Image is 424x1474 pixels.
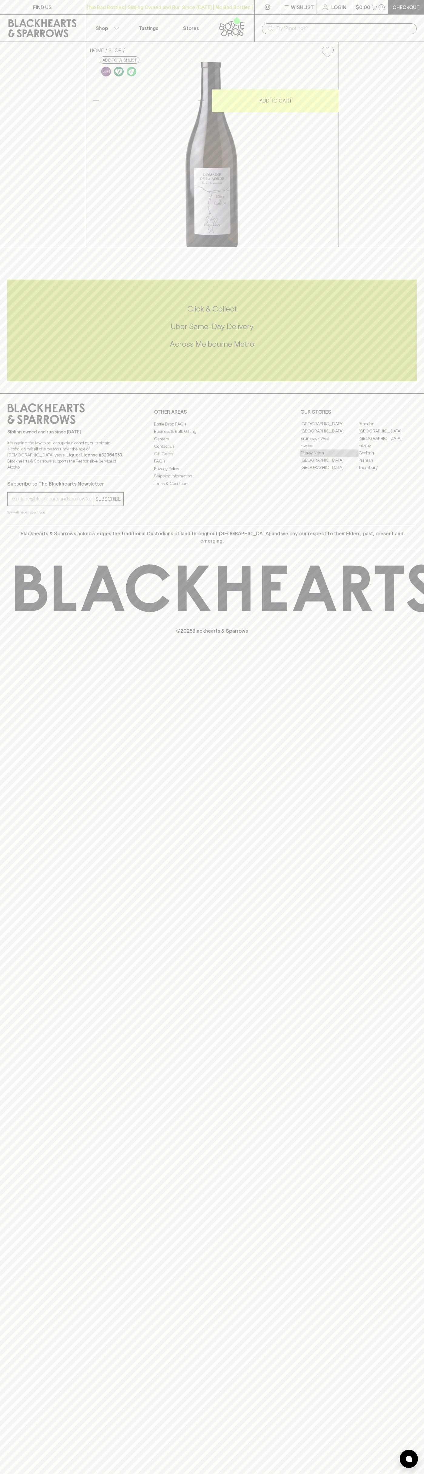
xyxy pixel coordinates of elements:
[154,458,270,465] a: FAQ's
[359,442,417,449] a: Fitzroy
[154,450,270,457] a: Gift Cards
[127,67,136,76] img: Organic
[359,420,417,428] a: Braddon
[380,5,383,9] p: 0
[7,339,417,349] h5: Across Melbourne Metro
[12,530,412,544] p: Blackhearts & Sparrows acknowledges the traditional Custodians of land throughout [GEOGRAPHIC_DAT...
[114,67,124,76] img: Vegan
[85,15,128,42] button: Shop
[212,89,339,112] button: ADD TO CART
[7,321,417,331] h5: Uber Same-Day Delivery
[90,48,104,53] a: HOME
[359,457,417,464] a: Prahran
[300,420,359,428] a: [GEOGRAPHIC_DATA]
[356,4,370,11] p: $0.00
[276,24,412,33] input: Try "Pinot noir"
[96,25,108,32] p: Shop
[300,442,359,449] a: Elwood
[7,440,124,470] p: It is against the law to sell or supply alcohol to, or to obtain alcohol on behalf of a person un...
[406,1456,412,1462] img: bubble-icon
[100,65,112,78] a: Some may call it natural, others minimum intervention, either way, it’s hands off & maybe even a ...
[291,4,314,11] p: Wishlist
[359,428,417,435] a: [GEOGRAPHIC_DATA]
[154,428,270,435] a: Business & Bulk Gifting
[100,56,139,64] button: Add to wishlist
[7,304,417,314] h5: Click & Collect
[139,25,158,32] p: Tastings
[125,65,138,78] a: Organic
[7,480,124,487] p: Subscribe to The Blackhearts Newsletter
[33,4,52,11] p: FIND US
[183,25,199,32] p: Stores
[331,4,346,11] p: Login
[154,435,270,443] a: Careers
[300,435,359,442] a: Brunswick West
[7,280,417,381] div: Call to action block
[112,65,125,78] a: Made without the use of any animal products.
[319,44,336,60] button: Add to wishlist
[359,449,417,457] a: Geelong
[101,67,111,76] img: Lo-Fi
[93,493,123,506] button: SUBSCRIBE
[154,443,270,450] a: Contact Us
[154,408,270,416] p: OTHER AREAS
[154,473,270,480] a: Shipping Information
[109,48,122,53] a: SHOP
[154,465,270,472] a: Privacy Policy
[170,15,212,42] a: Stores
[154,480,270,487] a: Terms & Conditions
[359,464,417,471] a: Thornbury
[359,435,417,442] a: [GEOGRAPHIC_DATA]
[392,4,420,11] p: Checkout
[66,453,122,457] strong: Liquor License #32064953
[300,449,359,457] a: Fitzroy North
[127,15,170,42] a: Tastings
[259,97,292,104] p: ADD TO CART
[300,464,359,471] a: [GEOGRAPHIC_DATA]
[12,494,93,504] input: e.g. jane@blackheartsandsparrows.com.au
[300,428,359,435] a: [GEOGRAPHIC_DATA]
[300,408,417,416] p: OUR STORES
[85,62,339,247] img: 41198.png
[300,457,359,464] a: [GEOGRAPHIC_DATA]
[7,429,124,435] p: Sibling owned and run since [DATE]
[95,495,121,503] p: SUBSCRIBE
[154,420,270,428] a: Bottle Drop FAQ's
[7,509,124,515] p: We will never spam you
